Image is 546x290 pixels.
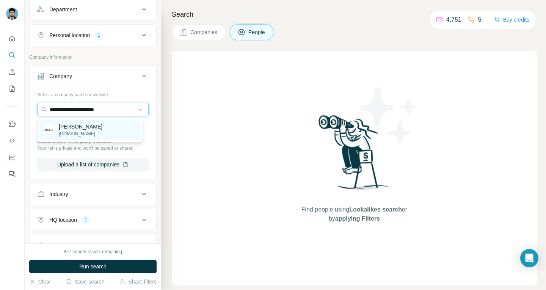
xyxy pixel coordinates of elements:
button: Use Surfe on LinkedIn [6,117,18,131]
button: Clear [29,278,51,285]
span: Companies [190,28,218,36]
button: Industry [30,185,156,203]
button: Share filters [119,278,157,285]
img: Higgs [44,125,54,135]
div: Company [49,72,72,80]
button: Feedback [6,167,18,181]
button: Save search [66,278,104,285]
div: 927 search results remaining [64,248,122,255]
p: [PERSON_NAME] [59,123,102,130]
div: Industry [49,190,68,198]
div: 1 [94,32,103,39]
button: Run search [29,260,157,273]
p: 5 [478,15,482,24]
div: HQ location [49,216,77,224]
span: applying Filters [335,215,380,222]
div: Open Intercom Messenger [520,249,538,267]
p: 4,751 [446,15,461,24]
img: Surfe Illustration - Woman searching with binoculars [315,113,394,198]
span: Find people using or by [293,205,415,223]
img: Avatar [6,8,18,20]
div: Personal location [49,31,90,39]
img: Surfe Illustration - Stars [355,81,423,149]
h4: Search [172,9,537,20]
span: Run search [79,263,107,270]
div: Annual revenue ($) [49,242,94,249]
button: Department [30,0,156,19]
p: [DOMAIN_NAME] [59,130,102,137]
div: Select a company name or website [37,88,149,98]
button: Dashboard [6,150,18,164]
button: Annual revenue ($) [30,237,156,255]
button: Use Surfe API [6,134,18,147]
button: HQ location1 [30,211,156,229]
span: Lookalikes search [349,206,402,213]
button: My lists [6,82,18,96]
button: Buy credits [494,14,529,25]
button: Quick start [6,32,18,45]
div: Department [49,6,77,13]
button: Personal location1 [30,26,156,44]
button: Upload a list of companies [37,158,149,171]
p: Your list is private and won't be saved or shared. [37,145,149,152]
button: Enrich CSV [6,65,18,79]
p: Company information [29,54,157,61]
button: Company [30,67,156,88]
button: Search [6,49,18,62]
div: 1 [82,216,90,223]
span: People [248,28,266,36]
